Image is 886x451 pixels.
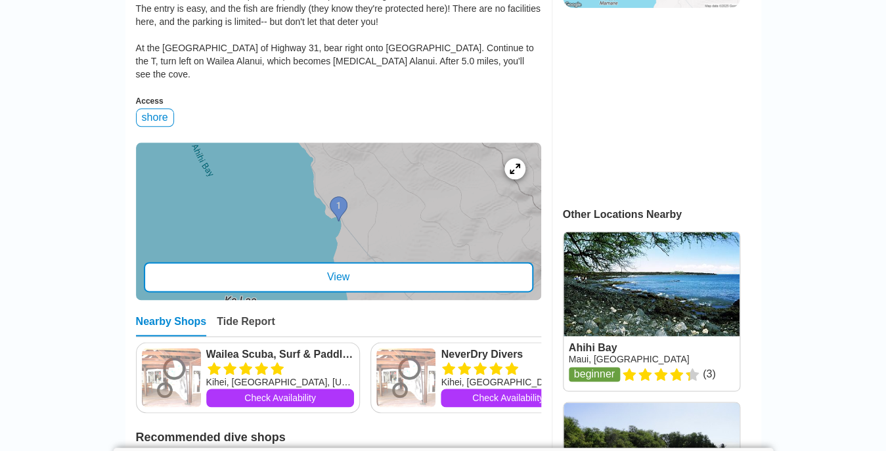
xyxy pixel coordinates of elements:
[144,262,533,292] div: View
[136,142,541,300] a: entry mapView
[569,354,690,364] a: Maui, [GEOGRAPHIC_DATA]
[441,389,575,407] a: Check Availability
[217,316,275,336] div: Tide Report
[142,348,201,407] img: Wailea Scuba, Surf & Paddle or Ultra Dive
[441,348,575,361] a: NeverDry Divers
[136,316,207,336] div: Nearby Shops
[376,348,435,407] img: NeverDry Divers
[206,348,355,361] a: Wailea Scuba, Surf & Paddle or Ultra Dive
[206,376,355,389] div: Kihei, [GEOGRAPHIC_DATA], [US_STATE]
[563,21,739,185] iframe: Advertisement
[441,376,575,389] div: Kihei, [GEOGRAPHIC_DATA], [US_STATE]
[136,108,174,127] div: shore
[206,389,355,407] a: Check Availability
[136,97,541,106] div: Access
[136,423,541,444] h2: Recommended dive shops
[563,209,761,221] div: Other Locations Nearby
